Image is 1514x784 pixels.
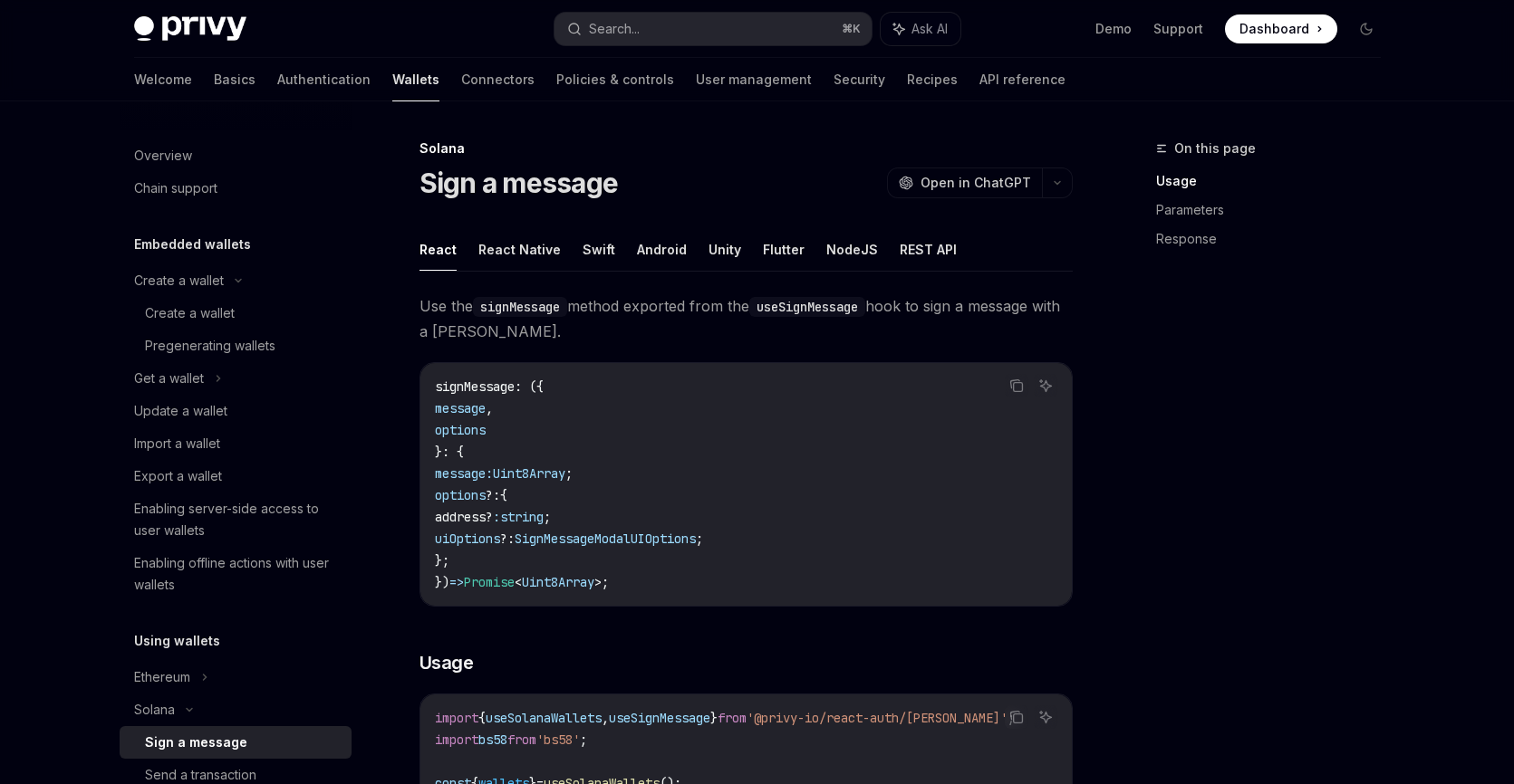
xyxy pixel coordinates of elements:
[881,13,960,45] button: Ask AI
[134,552,341,596] div: Enabling offline actions with user wallets
[464,574,515,590] span: Promise
[842,22,861,36] span: ⌘ K
[556,58,674,101] a: Policies & controls
[145,302,235,324] div: Create a wallet
[1153,20,1203,38] a: Support
[1034,705,1057,729] button: Ask AI
[507,731,536,748] span: from
[1005,705,1028,729] button: Copy the contents from the code block
[522,574,594,590] span: Uint8Array
[419,228,457,271] button: React
[900,228,957,271] button: REST API
[696,58,812,101] a: User management
[419,139,1073,158] div: Solana
[718,710,747,726] span: from
[478,731,507,748] span: bs58
[214,58,256,101] a: Basics
[709,228,741,271] button: Unity
[435,509,493,525] span: address?
[583,228,615,271] button: Swift
[120,492,352,547] a: Enabling server-side access to user wallets
[515,531,696,547] span: SignMessageModalUIOptions
[749,297,865,317] code: useSignMessage
[134,666,190,688] div: Ethereum
[120,547,352,601] a: Enabling offline actions with user wallets
[747,710,1008,726] span: '@privy-io/react-auth/[PERSON_NAME]'
[145,731,247,753] div: Sign a message
[435,487,486,503] span: options
[696,531,703,547] span: ;
[826,228,878,271] button: NodeJS
[515,378,544,395] span: : ({
[911,20,948,38] span: Ask AI
[907,58,958,101] a: Recipes
[473,297,567,317] code: signMessage
[580,731,587,748] span: ;
[921,174,1031,192] span: Open in ChatGPT
[554,13,872,45] button: Search...⌘K
[120,427,352,460] a: Import a wallet
[1174,138,1256,159] span: On this page
[500,531,515,547] span: ?:
[1156,167,1395,196] a: Usage
[120,460,352,492] a: Export a wallet
[419,293,1073,344] span: Use the method exported from the hook to sign a message with a [PERSON_NAME].
[435,422,486,438] span: options
[500,487,507,503] span: {
[887,167,1042,198] button: Open in ChatGPT
[763,228,805,271] button: Flutter
[120,297,352,330] a: Create a wallet
[134,234,251,255] h5: Embedded wallets
[1352,14,1381,43] button: Toggle dark mode
[120,726,352,759] a: Sign a message
[145,335,275,357] div: Pregenerating wallets
[435,465,493,482] span: message:
[478,228,561,271] button: React Native
[435,378,515,395] span: signMessage
[515,574,522,590] span: <
[493,465,565,482] span: Uint8Array
[134,400,227,422] div: Update a wallet
[486,400,493,416] span: ,
[1005,374,1028,397] button: Copy the contents from the code block
[536,731,580,748] span: 'bs58'
[979,58,1066,101] a: API reference
[589,18,640,40] div: Search...
[500,509,544,525] span: string
[435,574,449,590] span: })
[461,58,535,101] a: Connectors
[478,710,486,726] span: {
[134,58,192,101] a: Welcome
[134,145,192,167] div: Overview
[435,444,464,460] span: }: {
[134,465,222,487] div: Export a wallet
[637,228,687,271] button: Android
[710,710,718,726] span: }
[486,710,602,726] span: useSolanaWallets
[392,58,439,101] a: Wallets
[134,498,341,541] div: Enabling server-side access to user wallets
[419,167,619,199] h1: Sign a message
[134,270,224,292] div: Create a wallet
[602,574,609,590] span: ;
[134,433,220,454] div: Import a wallet
[609,710,710,726] span: useSignMessage
[1156,196,1395,225] a: Parameters
[435,552,449,569] span: };
[120,330,352,362] a: Pregenerating wallets
[435,400,486,416] span: message
[1095,20,1132,38] a: Demo
[449,574,464,590] span: =>
[1156,225,1395,253] a: Response
[493,509,500,525] span: :
[134,368,204,389] div: Get a wallet
[120,139,352,172] a: Overview
[435,531,500,547] span: uiOptions
[134,16,246,42] img: dark logo
[1239,20,1309,38] span: Dashboard
[134,699,175,721] div: Solana
[1034,374,1057,397] button: Ask AI
[834,58,885,101] a: Security
[435,731,478,748] span: import
[134,177,217,199] div: Chain support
